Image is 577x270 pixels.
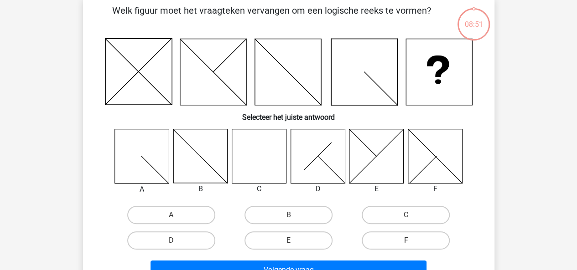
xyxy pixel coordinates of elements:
[166,183,235,194] div: B
[127,206,215,224] label: A
[98,4,446,31] p: Welk figuur moet het vraagteken vervangen om een logische reeks te vormen?
[244,206,333,224] label: B
[362,206,450,224] label: C
[342,183,411,194] div: E
[362,231,450,250] label: F
[244,231,333,250] label: E
[225,183,294,194] div: C
[401,183,470,194] div: F
[284,183,353,194] div: D
[108,184,177,195] div: A
[457,7,491,30] div: 08:51
[127,231,215,250] label: D
[98,106,480,122] h6: Selecteer het juiste antwoord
